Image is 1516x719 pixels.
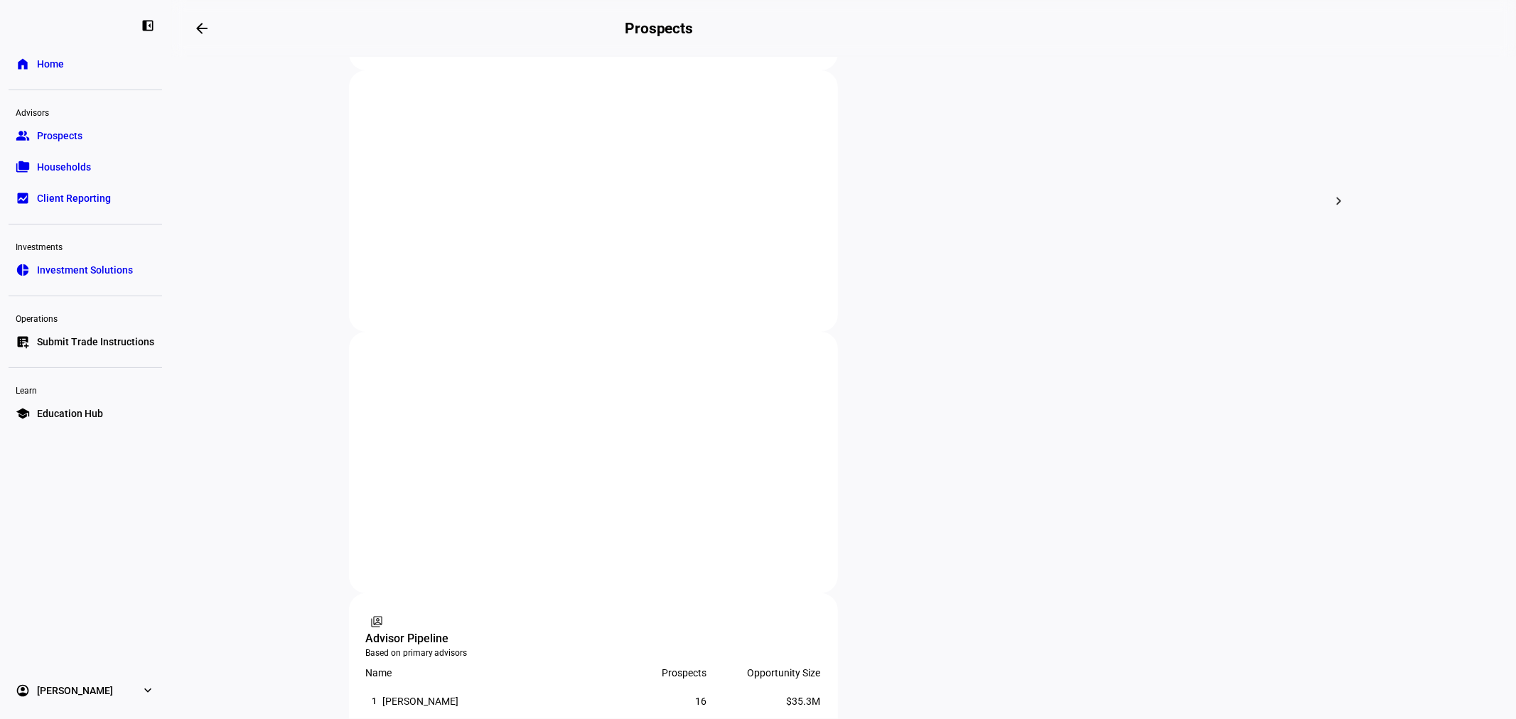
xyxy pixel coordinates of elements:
[16,406,30,421] eth-mat-symbol: school
[37,406,103,421] span: Education Hub
[16,129,30,143] eth-mat-symbol: group
[141,18,155,33] eth-mat-symbol: left_panel_close
[366,693,383,710] div: 1
[16,57,30,71] eth-mat-symbol: home
[366,667,593,679] div: Name
[366,630,821,647] div: Advisor Pipeline
[9,236,162,256] div: Investments
[707,667,821,679] div: Opportunity Size
[9,308,162,328] div: Operations
[141,683,155,698] eth-mat-symbol: expand_more
[9,50,162,78] a: homeHome
[370,615,385,629] mat-icon: switch_account
[37,335,154,349] span: Submit Trade Instructions
[37,129,82,143] span: Prospects
[1330,193,1348,210] mat-icon: chevron_right
[707,696,821,707] div: $35.3M
[37,263,133,277] span: Investment Solutions
[16,160,30,174] eth-mat-symbol: folder_copy
[593,667,707,679] div: Prospects
[9,102,162,121] div: Advisors
[193,20,210,37] mat-icon: arrow_backwards
[16,191,30,205] eth-mat-symbol: bid_landscape
[383,696,459,707] div: [PERSON_NAME]
[37,191,111,205] span: Client Reporting
[9,256,162,284] a: pie_chartInvestment Solutions
[16,335,30,349] eth-mat-symbol: list_alt_add
[37,160,91,174] span: Households
[9,184,162,212] a: bid_landscapeClient Reporting
[16,263,30,277] eth-mat-symbol: pie_chart
[625,20,693,37] h2: Prospects
[37,57,64,71] span: Home
[366,647,821,659] div: Based on primary advisors
[593,696,707,707] div: 16
[9,379,162,399] div: Learn
[9,153,162,181] a: folder_copyHouseholds
[16,683,30,698] eth-mat-symbol: account_circle
[9,121,162,150] a: groupProspects
[37,683,113,698] span: [PERSON_NAME]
